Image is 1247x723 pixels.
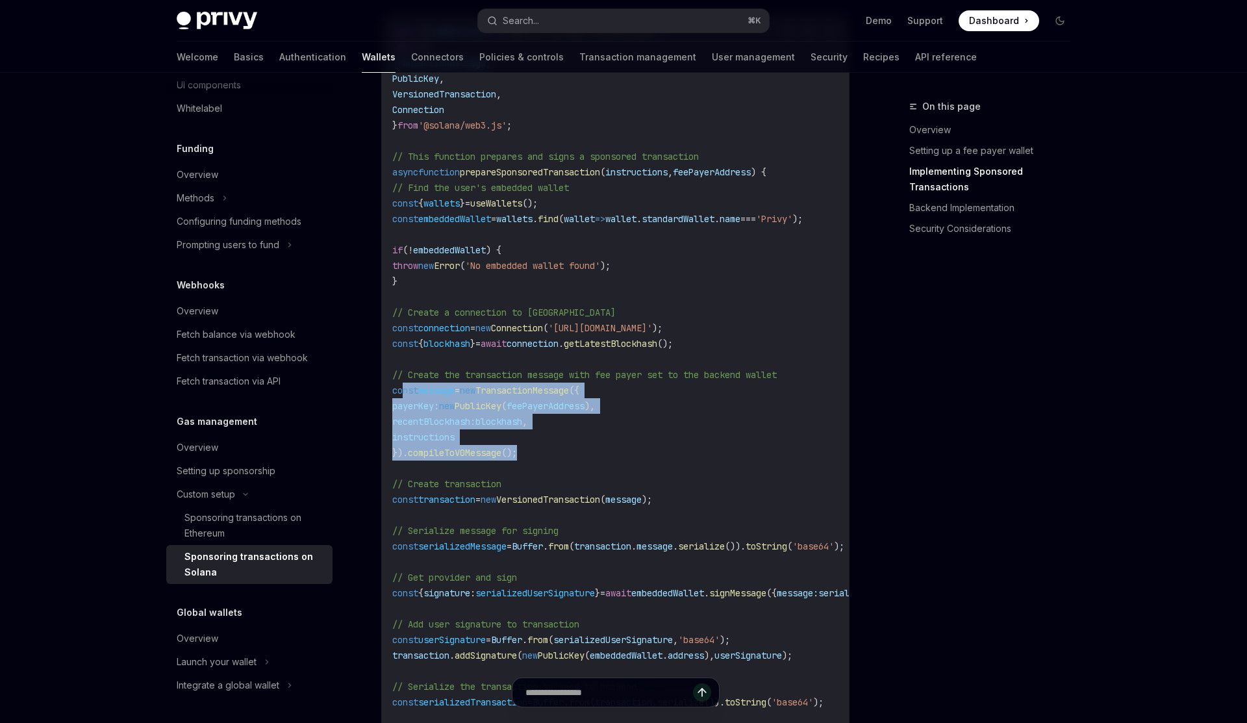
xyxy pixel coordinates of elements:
[439,400,455,412] span: new
[177,631,218,646] div: Overview
[413,244,486,256] span: embeddedWallet
[748,16,761,26] span: ⌘ K
[600,587,605,599] span: =
[423,587,470,599] span: signature
[486,634,491,646] span: =
[673,540,678,552] span: .
[418,260,434,272] span: new
[605,494,642,505] span: message
[177,374,281,389] div: Fetch transaction via API
[579,42,696,73] a: Transaction management
[574,540,631,552] span: transaction
[392,650,449,661] span: transaction
[392,431,455,443] span: instructions
[177,440,218,455] div: Overview
[177,350,308,366] div: Fetch transaction via webhook
[460,197,465,209] span: }
[470,322,475,334] span: =
[782,650,792,661] span: );
[449,650,455,661] span: .
[418,634,486,646] span: userSignature
[673,166,751,178] span: feePayerAddress
[590,650,662,661] span: embeddedWallet
[712,42,795,73] a: User management
[501,447,517,459] span: ();
[460,166,600,178] span: prepareSponsoredTransaction
[569,385,579,396] span: ({
[559,213,564,225] span: (
[909,140,1081,161] a: Setting up a fee payer wallet
[909,120,1081,140] a: Overview
[177,214,301,229] div: Configuring funding methods
[166,506,333,545] a: Sponsoring transactions on Ethereum
[418,166,460,178] span: function
[631,587,704,599] span: embeddedWallet
[397,120,418,131] span: from
[392,447,408,459] span: }).
[704,587,709,599] span: .
[543,540,548,552] span: .
[184,549,325,580] div: Sponsoring transactions on Solana
[392,385,418,396] span: const
[470,587,475,599] span: :
[177,141,214,157] h5: Funding
[177,303,218,319] div: Overview
[166,299,333,323] a: Overview
[166,627,333,650] a: Overview
[605,587,631,599] span: await
[392,369,777,381] span: // Create the transaction message with fee payer set to the backend wallet
[481,494,496,505] span: new
[652,322,662,334] span: );
[507,400,585,412] span: feePayerAddress
[600,166,605,178] span: (
[392,197,418,209] span: const
[166,370,333,393] a: Fetch transaction via API
[177,678,279,693] div: Integrate a global wallet
[392,540,418,552] span: const
[418,540,507,552] span: serializedMessage
[909,218,1081,239] a: Security Considerations
[605,166,668,178] span: instructions
[522,634,527,646] span: .
[418,213,491,225] span: embeddedWallet
[439,73,444,84] span: ,
[177,654,257,670] div: Launch your wallet
[777,587,818,599] span: message:
[662,650,668,661] span: .
[543,322,548,334] span: (
[657,338,673,349] span: ();
[693,683,711,702] button: Send message
[392,416,475,427] span: recentBlockhash:
[491,322,543,334] span: Connection
[792,540,834,552] span: 'base64'
[751,166,766,178] span: ) {
[746,540,787,552] span: toString
[475,338,481,349] span: =
[668,650,704,661] span: address
[470,197,522,209] span: useWallets
[512,540,543,552] span: Buffer
[475,416,522,427] span: blockhash
[460,260,465,272] span: (
[766,587,777,599] span: ({
[811,42,848,73] a: Security
[177,167,218,183] div: Overview
[704,650,714,661] span: ),
[475,494,481,505] span: =
[470,338,475,349] span: }
[392,73,439,84] span: PublicKey
[507,338,559,349] span: connection
[600,494,605,505] span: (
[548,540,569,552] span: from
[585,650,590,661] span: (
[166,459,333,483] a: Setting up sponsorship
[740,213,756,225] span: ===
[564,338,657,349] span: getLatestBlockhash
[392,478,501,490] span: // Create transaction
[522,416,527,427] span: ,
[522,197,538,209] span: ();
[475,587,595,599] span: serializedUserSignature
[460,385,475,396] span: new
[392,587,418,599] span: const
[564,213,595,225] span: wallet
